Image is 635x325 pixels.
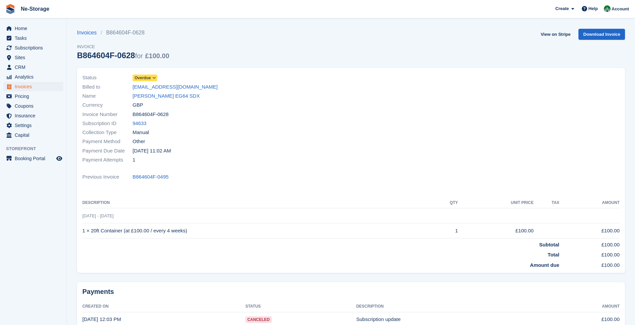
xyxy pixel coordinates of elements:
[612,6,629,12] span: Account
[77,29,101,37] a: Invoices
[15,121,55,130] span: Settings
[458,198,534,208] th: Unit Price
[133,129,149,136] span: Manual
[3,24,63,33] a: menu
[133,101,143,109] span: GBP
[543,301,620,312] th: Amount
[3,92,63,101] a: menu
[15,130,55,140] span: Capital
[3,72,63,82] a: menu
[82,173,133,181] span: Previous Invoice
[356,301,543,312] th: Description
[135,75,151,81] span: Overdue
[15,154,55,163] span: Booking Portal
[82,83,133,91] span: Billed to
[18,3,52,14] a: Ne-Storage
[3,33,63,43] a: menu
[559,248,620,259] td: £100.00
[15,101,55,111] span: Coupons
[133,120,147,127] a: 94633
[430,198,458,208] th: QTY
[82,288,620,296] h2: Payments
[82,138,133,145] span: Payment Method
[245,301,356,312] th: Status
[15,24,55,33] span: Home
[82,92,133,100] span: Name
[539,242,559,247] strong: Subtotal
[145,52,169,60] span: £100.00
[15,33,55,43] span: Tasks
[3,111,63,120] a: menu
[82,223,430,238] td: 1 × 20ft Container (at £100.00 / every 4 weeks)
[82,198,430,208] th: Description
[3,63,63,72] a: menu
[82,147,133,155] span: Payment Due Date
[133,92,200,100] a: [PERSON_NAME] EG64 SDX
[133,83,218,91] a: [EMAIL_ADDRESS][DOMAIN_NAME]
[555,5,569,12] span: Create
[15,92,55,101] span: Pricing
[15,53,55,62] span: Sites
[534,198,559,208] th: Tax
[3,101,63,111] a: menu
[3,121,63,130] a: menu
[82,213,113,218] span: [DATE] - [DATE]
[82,156,133,164] span: Payment Attempts
[82,316,121,322] time: 2025-09-03 11:03:26 UTC
[559,238,620,248] td: £100.00
[6,145,67,152] span: Storefront
[82,111,133,118] span: Invoice Number
[538,29,573,40] a: View on Stripe
[135,52,143,60] span: for
[5,4,15,14] img: stora-icon-8386f47178a22dfd0bd8f6a31ec36ba5ce8667c1dd55bd0f319d3a0aa187defe.svg
[82,120,133,127] span: Subscription ID
[77,29,169,37] nav: breadcrumbs
[15,72,55,82] span: Analytics
[15,43,55,52] span: Subscriptions
[530,262,559,268] strong: Amount due
[458,223,534,238] td: £100.00
[82,301,245,312] th: Created On
[15,63,55,72] span: CRM
[3,43,63,52] a: menu
[77,43,169,50] span: Invoice
[82,74,133,82] span: Status
[82,129,133,136] span: Collection Type
[588,5,598,12] span: Help
[133,156,135,164] span: 1
[55,154,63,162] a: Preview store
[578,29,625,40] a: Download Invoice
[133,74,157,82] a: Overdue
[15,82,55,91] span: Invoices
[548,252,559,257] strong: Total
[430,223,458,238] td: 1
[3,154,63,163] a: menu
[77,51,169,60] div: B864604F-0628
[133,138,145,145] span: Other
[245,316,272,323] span: Canceled
[3,130,63,140] a: menu
[82,101,133,109] span: Currency
[133,111,169,118] span: B864604F-0628
[133,147,171,155] time: 2025-09-04 10:02:13 UTC
[133,173,169,181] a: B864604F-0495
[559,198,620,208] th: Amount
[559,223,620,238] td: £100.00
[3,53,63,62] a: menu
[3,82,63,91] a: menu
[559,259,620,269] td: £100.00
[604,5,611,12] img: Charlotte Nesbitt
[15,111,55,120] span: Insurance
